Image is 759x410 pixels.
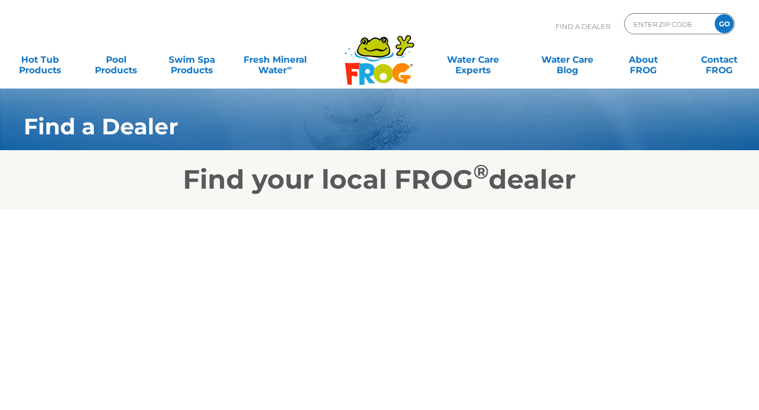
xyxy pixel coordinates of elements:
[8,164,751,196] h2: Find your local FROG dealer
[238,49,312,70] a: Fresh MineralWater∞
[24,114,677,139] h1: Find a Dealer
[473,160,489,183] sup: ®
[614,49,673,70] a: AboutFROG
[162,49,221,70] a: Swim SpaProducts
[689,49,748,70] a: ContactFROG
[538,49,597,70] a: Water CareBlog
[86,49,145,70] a: PoolProducts
[287,64,291,72] sup: ∞
[556,13,610,40] p: Find A Dealer
[11,49,70,70] a: Hot TubProducts
[339,21,420,85] img: Frog Products Logo
[425,49,521,70] a: Water CareExperts
[715,14,734,33] input: GO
